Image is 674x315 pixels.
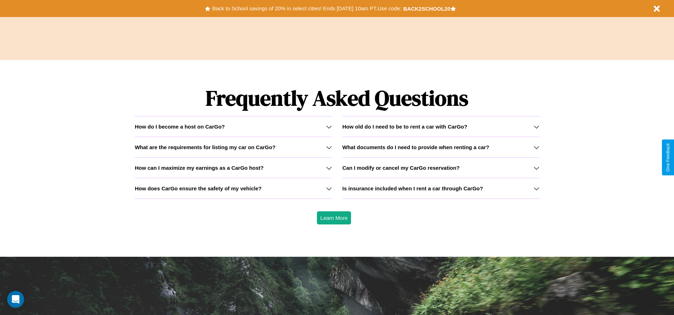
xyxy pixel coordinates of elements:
[210,4,403,13] button: Back to School savings of 20% in select cities! Ends [DATE] 10am PT.Use code:
[135,124,225,130] h3: How do I become a host on CarGo?
[343,165,460,171] h3: Can I modify or cancel my CarGo reservation?
[343,144,489,150] h3: What documents do I need to provide when renting a car?
[317,211,351,224] button: Learn More
[135,185,261,191] h3: How does CarGo ensure the safety of my vehicle?
[665,143,670,172] div: Give Feedback
[135,144,275,150] h3: What are the requirements for listing my car on CarGo?
[7,291,24,308] iframe: Intercom live chat
[135,80,539,116] h1: Frequently Asked Questions
[343,124,468,130] h3: How old do I need to be to rent a car with CarGo?
[403,6,451,12] b: BACK2SCHOOL20
[135,165,264,171] h3: How can I maximize my earnings as a CarGo host?
[343,185,483,191] h3: Is insurance included when I rent a car through CarGo?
